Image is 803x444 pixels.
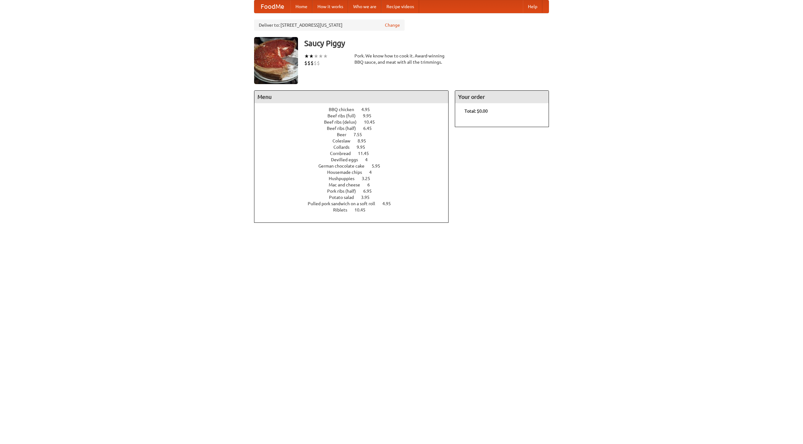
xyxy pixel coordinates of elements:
img: angular.jpg [254,37,298,84]
a: Who we are [348,0,381,13]
li: $ [314,60,317,67]
span: 6.45 [363,126,378,131]
li: $ [311,60,314,67]
a: Beer 7.55 [337,132,374,137]
span: Collards [333,145,356,150]
span: Pulled pork sandwich on a soft roll [308,201,381,206]
li: $ [317,60,320,67]
a: Pork ribs (half) 6.95 [327,189,383,194]
span: 4.95 [382,201,397,206]
a: Recipe videos [381,0,419,13]
span: Mac and cheese [329,182,366,187]
span: 4.95 [361,107,376,112]
span: 9.95 [363,113,378,118]
span: 5.95 [372,163,386,169]
span: 4 [369,170,378,175]
span: Pork ribs (half) [327,189,362,194]
span: Beef ribs (delux) [324,120,363,125]
a: Pulled pork sandwich on a soft roll 4.95 [308,201,402,206]
li: ★ [304,53,309,60]
a: How it works [312,0,348,13]
span: 6.95 [363,189,378,194]
a: Riblets 10.45 [333,207,377,212]
h3: Saucy Piggy [304,37,549,50]
span: 8.95 [358,138,372,143]
li: ★ [323,53,328,60]
li: ★ [318,53,323,60]
span: Beef ribs (half) [327,126,362,131]
li: ★ [309,53,314,60]
span: BBQ chicken [329,107,360,112]
span: Potato salad [329,195,360,200]
a: Cornbread 11.45 [330,151,380,156]
a: BBQ chicken 4.95 [329,107,381,112]
li: ★ [314,53,318,60]
span: Coleslaw [332,138,357,143]
span: 4 [365,157,374,162]
span: Cornbread [330,151,357,156]
li: $ [304,60,307,67]
span: 6 [367,182,376,187]
span: 3.95 [361,195,376,200]
h4: Your order [455,91,549,103]
span: Beer [337,132,353,137]
div: Deliver to: [STREET_ADDRESS][US_STATE] [254,19,405,31]
span: Riblets [333,207,354,212]
span: 10.45 [354,207,372,212]
b: Total: $0.00 [465,109,488,114]
span: Devilled eggs [331,157,364,162]
span: 7.55 [354,132,368,137]
a: Coleslaw 8.95 [332,138,378,143]
div: Pork. We know how to cook it. Award-winning BBQ sauce, and meat with all the trimmings. [354,53,449,65]
a: Devilled eggs 4 [331,157,379,162]
span: 11.45 [358,151,375,156]
a: Beef ribs (delux) 10.45 [324,120,386,125]
a: Hushpuppies 3.25 [329,176,382,181]
span: German chocolate cake [318,163,371,169]
a: Beef ribs (full) 9.95 [327,113,383,118]
span: 10.45 [364,120,381,125]
span: 9.95 [357,145,371,150]
a: Home [290,0,312,13]
a: FoodMe [254,0,290,13]
span: Beef ribs (full) [327,113,362,118]
li: $ [307,60,311,67]
span: Hushpuppies [329,176,361,181]
a: Change [385,22,400,28]
a: Housemade chips 4 [327,170,383,175]
a: Collards 9.95 [333,145,377,150]
h4: Menu [254,91,448,103]
a: German chocolate cake 5.95 [318,163,392,169]
a: Potato salad 3.95 [329,195,381,200]
a: Help [523,0,542,13]
span: Housemade chips [327,170,368,175]
a: Beef ribs (half) 6.45 [327,126,383,131]
a: Mac and cheese 6 [329,182,381,187]
span: 3.25 [362,176,376,181]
